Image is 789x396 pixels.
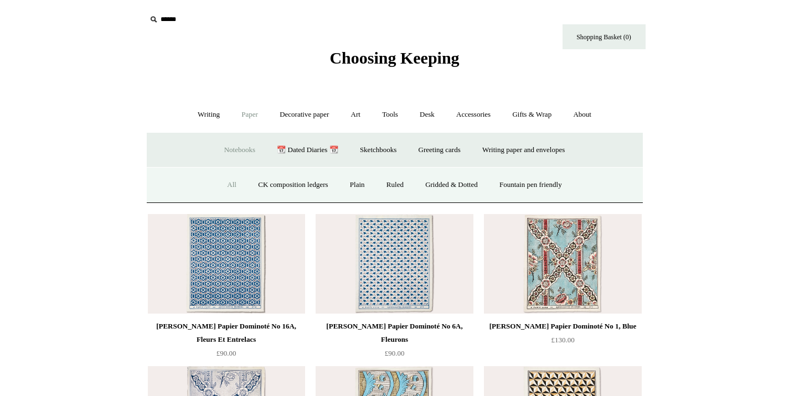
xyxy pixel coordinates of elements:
img: Antoinette Poisson Papier Dominoté No 6A, Fleurons [316,214,473,314]
img: Antoinette Poisson Papier Dominoté No 1, Blue [484,214,641,314]
a: Antoinette Poisson Papier Dominoté No 6A, Fleurons Antoinette Poisson Papier Dominoté No 6A, Fleu... [316,214,473,314]
span: Choosing Keeping [329,49,459,67]
a: Greeting cards [409,136,471,165]
a: Paper [231,100,268,129]
a: About [563,100,601,129]
a: Antoinette Poisson Papier Dominoté No 1, Blue Antoinette Poisson Papier Dominoté No 1, Blue [484,214,641,314]
a: Choosing Keeping [329,58,459,65]
span: £90.00 [216,349,236,357]
div: [PERSON_NAME] Papier Dominoté No 6A, Fleurons [318,320,470,346]
a: Gridded & Dotted [415,170,488,200]
a: [PERSON_NAME] Papier Dominoté No 6A, Fleurons £90.00 [316,320,473,365]
a: CK composition ledgers [248,170,338,200]
a: Shopping Basket (0) [563,24,646,49]
a: Antoinette Poisson Papier Dominoté No 16A, Fleurs Et Entrelacs Antoinette Poisson Papier Dominoté... [148,214,305,314]
a: Accessories [446,100,501,129]
img: Antoinette Poisson Papier Dominoté No 16A, Fleurs Et Entrelacs [148,214,305,314]
span: £130.00 [551,336,574,344]
a: Decorative paper [270,100,339,129]
a: Desk [410,100,445,129]
a: [PERSON_NAME] Papier Dominoté No 16A, Fleurs Et Entrelacs £90.00 [148,320,305,365]
div: [PERSON_NAME] Papier Dominoté No 1, Blue [487,320,638,333]
div: [PERSON_NAME] Papier Dominoté No 16A, Fleurs Et Entrelacs [151,320,302,346]
a: Writing [188,100,230,129]
a: [PERSON_NAME] Papier Dominoté No 1, Blue £130.00 [484,320,641,365]
a: Writing paper and envelopes [472,136,575,165]
a: Sketchbooks [350,136,406,165]
a: Fountain pen friendly [489,170,572,200]
a: 📆 Dated Diaries 📆 [267,136,348,165]
span: £90.00 [385,349,405,357]
a: Tools [372,100,408,129]
a: All [217,170,246,200]
a: Plain [340,170,375,200]
a: Ruled [377,170,414,200]
a: Art [341,100,370,129]
a: Gifts & Wrap [502,100,561,129]
a: Notebooks [214,136,265,165]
